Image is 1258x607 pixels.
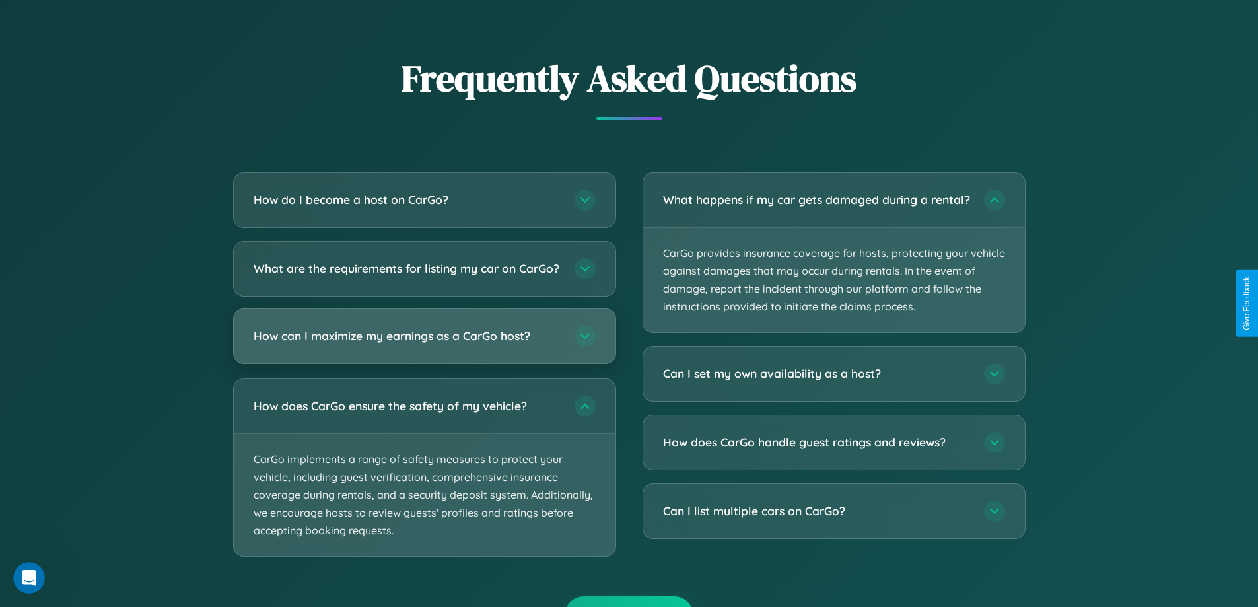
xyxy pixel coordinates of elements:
iframe: Intercom live chat [13,562,45,594]
h3: What happens if my car gets damaged during a rental? [663,192,971,208]
h3: Can I set my own availability as a host? [663,366,971,382]
p: CarGo provides insurance coverage for hosts, protecting your vehicle against damages that may occ... [643,228,1025,333]
h2: Frequently Asked Questions [233,53,1026,104]
h3: How do I become a host on CarGo? [254,192,561,208]
h3: Can I list multiple cars on CarGo? [663,503,971,520]
h3: How can I maximize my earnings as a CarGo host? [254,328,561,344]
h3: How does CarGo ensure the safety of my vehicle? [254,398,561,414]
h3: How does CarGo handle guest ratings and reviews? [663,435,971,451]
h3: What are the requirements for listing my car on CarGo? [254,260,561,277]
div: Give Feedback [1242,277,1251,330]
p: CarGo implements a range of safety measures to protect your vehicle, including guest verification... [234,434,615,557]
